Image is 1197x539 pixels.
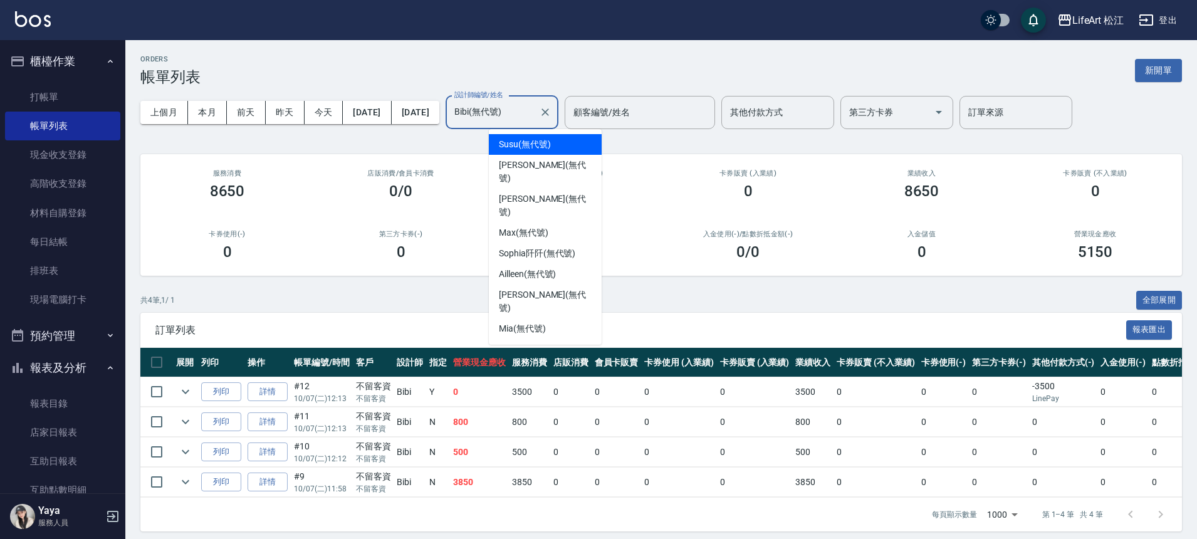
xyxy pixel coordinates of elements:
p: 第 1–4 筆 共 4 筆 [1042,509,1103,520]
td: 0 [834,407,917,437]
p: 10/07 (二) 12:12 [294,453,350,464]
button: 全部展開 [1136,291,1183,310]
h3: 8650 [904,182,939,200]
td: 0 [918,437,970,467]
td: 500 [450,437,509,467]
td: 0 [834,468,917,497]
span: Max (無代號) [499,226,548,239]
p: 服務人員 [38,517,102,528]
th: 操作 [244,348,291,377]
span: Leora (無代號) [499,343,554,356]
button: 登出 [1134,9,1182,32]
a: 打帳單 [5,83,120,112]
td: 0 [641,407,717,437]
td: N [426,468,450,497]
td: #10 [291,437,353,467]
button: expand row [176,382,195,401]
button: 新開單 [1135,59,1182,82]
span: 訂單列表 [155,324,1126,337]
h2: 入金儲值 [850,230,993,238]
button: save [1021,8,1046,33]
a: 每日結帳 [5,228,120,256]
img: Logo [15,11,51,27]
a: 材料自購登錄 [5,199,120,228]
h3: 0 [397,243,405,261]
th: 指定 [426,348,450,377]
p: 不留客資 [356,423,391,434]
td: 0 [969,437,1029,467]
button: LifeArt 松江 [1052,8,1129,33]
button: 列印 [201,473,241,492]
button: expand row [176,473,195,491]
th: 列印 [198,348,244,377]
th: 入金使用(-) [1097,348,1149,377]
th: 設計師 [394,348,426,377]
a: 新開單 [1135,64,1182,76]
h2: 營業現金應收 [1023,230,1167,238]
a: 排班表 [5,256,120,285]
p: 不留客資 [356,393,391,404]
td: 0 [717,468,793,497]
th: 第三方卡券(-) [969,348,1029,377]
td: N [426,437,450,467]
h2: 第三方卡券(-) [329,230,473,238]
td: 0 [1029,468,1098,497]
a: 現場電腦打卡 [5,285,120,314]
td: 0 [641,468,717,497]
h2: 店販消費 /會員卡消費 [329,169,473,177]
span: [PERSON_NAME] (無代號) [499,288,592,315]
button: 報表匯出 [1126,320,1173,340]
h3: 服務消費 [155,169,299,177]
td: 3850 [509,468,550,497]
div: 不留客資 [356,380,391,393]
td: 500 [792,437,834,467]
h3: 0 [1091,182,1100,200]
button: 報表及分析 [5,352,120,384]
span: [PERSON_NAME] (無代號) [499,192,592,219]
td: 0 [641,437,717,467]
p: 每頁顯示數量 [932,509,977,520]
th: 業績收入 [792,348,834,377]
h2: 卡券使用(-) [155,230,299,238]
td: 0 [550,437,592,467]
th: 客戶 [353,348,394,377]
h3: 0 [744,182,753,200]
td: 0 [1097,407,1149,437]
span: Mia (無代號) [499,322,546,335]
h3: 帳單列表 [140,68,201,86]
h2: 卡券販賣 (不入業績) [1023,169,1167,177]
h2: 業績收入 [850,169,993,177]
button: 列印 [201,382,241,402]
td: 0 [1097,437,1149,467]
button: [DATE] [343,101,391,124]
td: 3500 [509,377,550,407]
td: 500 [509,437,550,467]
td: 0 [550,377,592,407]
span: Sophia阡阡 (無代號) [499,247,575,260]
td: 800 [509,407,550,437]
span: [PERSON_NAME] (無代號) [499,159,592,185]
a: 現金收支登錄 [5,140,120,169]
p: 10/07 (二) 12:13 [294,393,350,404]
label: 設計師編號/姓名 [454,90,503,100]
td: 0 [717,377,793,407]
button: 前天 [227,101,266,124]
td: 0 [834,437,917,467]
td: 0 [834,377,917,407]
span: Ailleen (無代號) [499,268,556,281]
td: 0 [969,377,1029,407]
h2: ORDERS [140,55,201,63]
td: Bibi [394,468,426,497]
td: #11 [291,407,353,437]
div: 不留客資 [356,440,391,453]
th: 會員卡販賣 [592,348,642,377]
td: N [426,407,450,437]
h3: 0 [917,243,926,261]
div: LifeArt 松江 [1072,13,1124,28]
td: Bibi [394,377,426,407]
p: 不留客資 [356,453,391,464]
p: 不留客資 [356,483,391,495]
button: 本月 [188,101,227,124]
button: 列印 [201,442,241,462]
td: 3850 [792,468,834,497]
